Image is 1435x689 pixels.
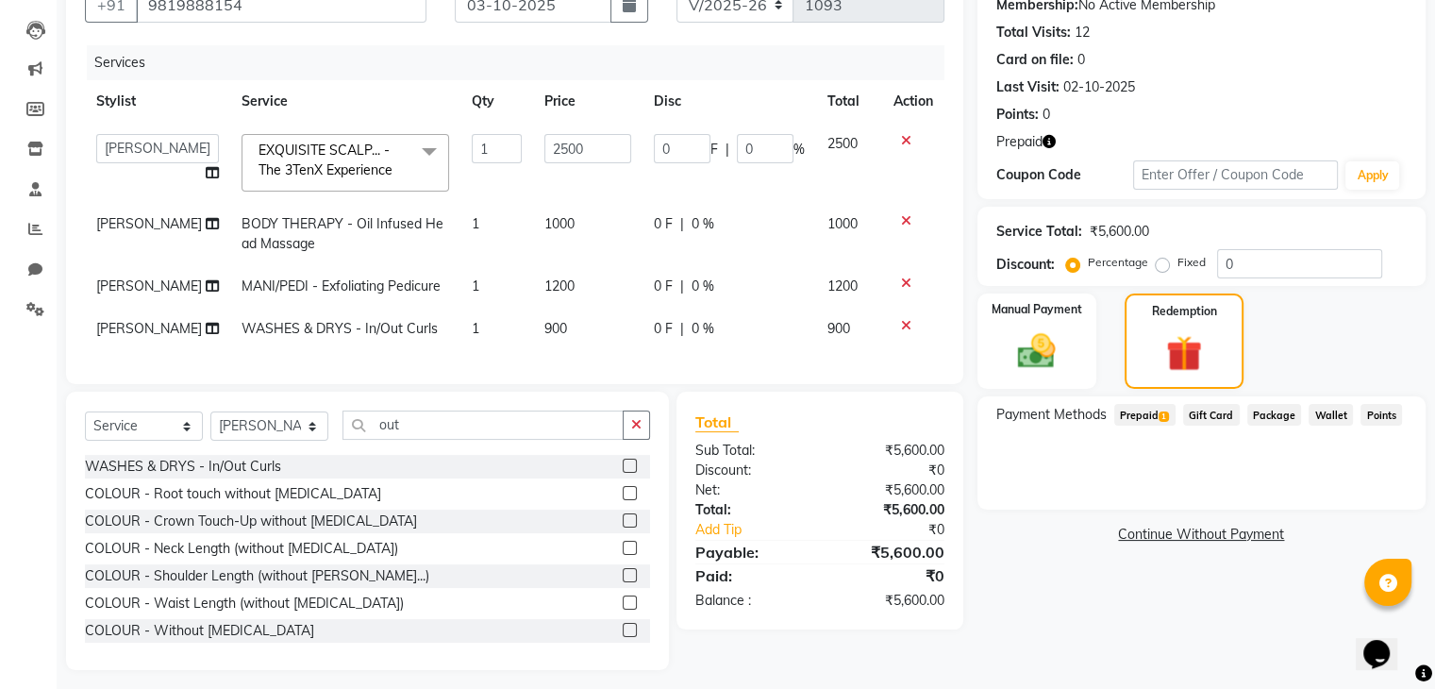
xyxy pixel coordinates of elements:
[827,277,858,294] span: 1200
[996,405,1107,425] span: Payment Methods
[820,564,959,587] div: ₹0
[85,457,281,477] div: WASHES & DRYS - In/Out Curls
[996,23,1071,42] div: Total Visits:
[1183,404,1240,426] span: Gift Card
[460,80,534,123] th: Qty
[681,441,820,461] div: Sub Total:
[642,80,816,123] th: Disc
[1043,105,1050,125] div: 0
[1345,161,1399,190] button: Apply
[681,564,820,587] div: Paid:
[882,80,944,123] th: Action
[680,214,684,234] span: |
[992,301,1082,318] label: Manual Payment
[816,80,882,123] th: Total
[242,215,443,252] span: BODY THERAPY - Oil Infused Head Massage
[1247,404,1302,426] span: Package
[392,161,401,178] a: x
[1075,23,1090,42] div: 12
[654,319,673,339] span: 0 F
[996,105,1039,125] div: Points:
[1177,254,1206,271] label: Fixed
[242,277,441,294] span: MANI/PEDI - Exfoliating Pedicure
[1006,329,1067,373] img: _cash.svg
[996,77,1060,97] div: Last Visit:
[710,140,718,160] span: F
[242,320,438,337] span: WASHES & DRYS - In/Out Curls
[230,80,460,123] th: Service
[681,480,820,500] div: Net:
[87,45,959,80] div: Services
[692,319,714,339] span: 0 %
[1152,303,1217,320] label: Redemption
[96,277,202,294] span: [PERSON_NAME]
[996,50,1074,70] div: Card on file:
[85,594,404,613] div: COLOUR - Waist Length (without [MEDICAL_DATA])
[85,484,381,504] div: COLOUR - Root touch without [MEDICAL_DATA]
[1155,331,1213,376] img: _gift.svg
[96,320,202,337] span: [PERSON_NAME]
[544,215,575,232] span: 1000
[1088,254,1148,271] label: Percentage
[654,214,673,234] span: 0 F
[1077,50,1085,70] div: 0
[681,591,820,611] div: Balance :
[996,165,1133,185] div: Coupon Code
[827,135,858,152] span: 2500
[820,591,959,611] div: ₹5,600.00
[259,142,392,178] span: EXQUISITE SCALP... - The 3TenX Experience
[981,525,1422,545] a: Continue Without Payment
[827,320,850,337] span: 900
[843,520,958,540] div: ₹0
[820,500,959,520] div: ₹5,600.00
[342,411,624,440] input: Search or Scan
[654,277,673,296] span: 0 F
[996,255,1055,275] div: Discount:
[820,480,959,500] div: ₹5,600.00
[544,320,567,337] span: 900
[996,222,1082,242] div: Service Total:
[85,80,230,123] th: Stylist
[85,566,429,586] div: COLOUR - Shoulder Length (without [PERSON_NAME]...)
[1133,160,1339,190] input: Enter Offer / Coupon Code
[820,461,959,480] div: ₹0
[472,277,479,294] span: 1
[692,277,714,296] span: 0 %
[681,520,843,540] a: Add Tip
[695,412,739,432] span: Total
[681,461,820,480] div: Discount:
[1114,404,1176,426] span: Prepaid
[1309,404,1353,426] span: Wallet
[1063,77,1135,97] div: 02-10-2025
[96,215,202,232] span: [PERSON_NAME]
[85,621,314,641] div: COLOUR - Without [MEDICAL_DATA]
[820,441,959,461] div: ₹5,600.00
[1159,412,1169,423] span: 1
[827,215,858,232] span: 1000
[533,80,642,123] th: Price
[680,277,684,296] span: |
[726,140,729,160] span: |
[996,132,1043,152] span: Prepaid
[85,512,417,531] div: COLOUR - Crown Touch-Up without [MEDICAL_DATA]
[692,214,714,234] span: 0 %
[472,215,479,232] span: 1
[1090,222,1149,242] div: ₹5,600.00
[820,541,959,563] div: ₹5,600.00
[544,277,575,294] span: 1200
[1360,404,1402,426] span: Points
[472,320,479,337] span: 1
[681,500,820,520] div: Total:
[85,539,398,559] div: COLOUR - Neck Length (without [MEDICAL_DATA])
[680,319,684,339] span: |
[1356,613,1416,670] iframe: chat widget
[681,541,820,563] div: Payable:
[793,140,805,160] span: %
